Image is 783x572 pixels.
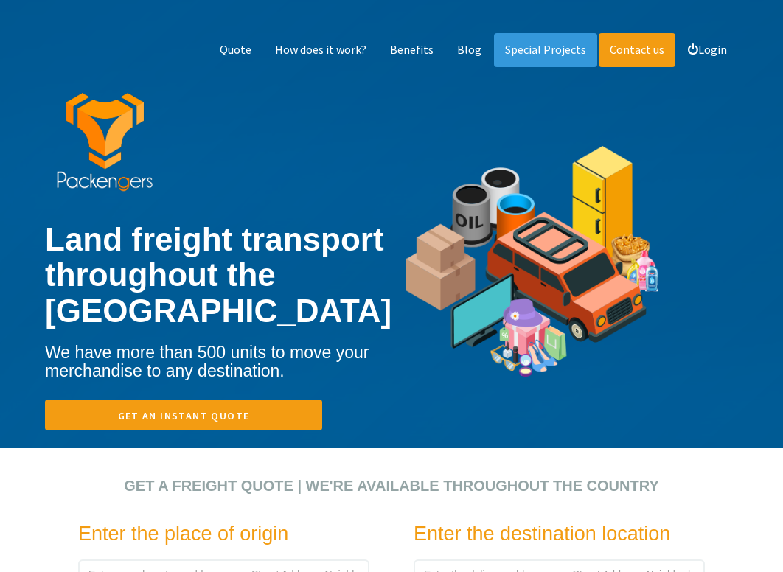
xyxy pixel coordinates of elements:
font: Land freight transport throughout the [GEOGRAPHIC_DATA] [45,221,391,329]
font: Benefits [390,42,434,57]
a: Get an instant quote [45,400,322,430]
font: Quote [220,42,251,57]
font: Login [698,42,727,57]
font: Blog [457,42,481,57]
font: Click to quote [11,450,74,461]
font: Get an instant quote [118,409,250,422]
a: Login [677,33,738,67]
font: How does it work? [275,42,366,57]
font: We have more than 500 units to move your merchandise to any destination. [45,343,369,380]
font: Enter the destination location [414,523,670,545]
a: How does it work? [264,33,377,67]
a: Special Projects [494,33,597,67]
a: Contact us [599,33,675,67]
font: Get a freight quote | We're available throughout the country [124,478,659,494]
font: Special Projects [505,42,586,57]
font: Enter the place of origin [78,523,288,545]
iframe: Drift Widget Chat Window [479,345,774,507]
a: Quote [209,33,262,67]
iframe: Drift Widget Chat Controller [709,498,765,554]
img: packengers [56,93,153,192]
a: Blog [446,33,493,67]
a: Benefits [379,33,445,67]
font: Contact us [610,42,664,57]
img: types of freight transport merchandise [403,97,662,448]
